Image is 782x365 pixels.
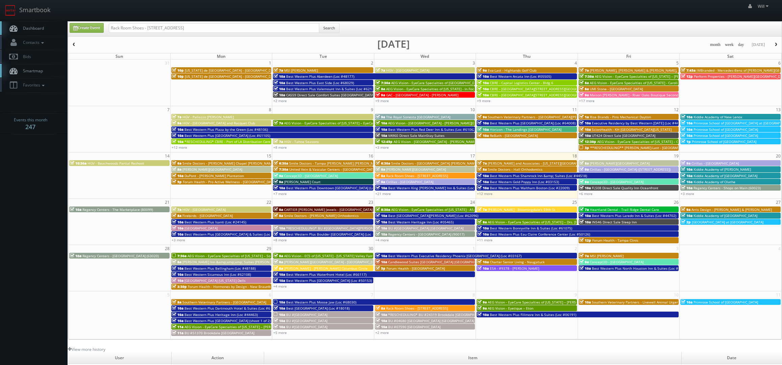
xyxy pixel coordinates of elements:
span: [PERSON_NAME], [PERSON_NAME] & [PERSON_NAME], LLC - [GEOGRAPHIC_DATA] [590,68,720,73]
span: HGV - Pallazzo [PERSON_NAME] [182,115,234,119]
span: Eva-Last - Highlands Golf Club [488,68,536,73]
span: 10a [172,173,183,178]
span: 7a [579,68,589,73]
span: Concept3D - [GEOGRAPHIC_DATA] [590,260,644,264]
span: 9a [172,121,181,125]
span: Forum Health - Tampa Clinic [592,238,638,243]
span: 10a [172,127,183,132]
span: Kiddie Academy of [PERSON_NAME] [693,167,751,172]
span: [GEOGRAPHIC_DATA] [184,226,218,230]
span: 10a [376,232,387,237]
a: +11 more [477,238,493,242]
span: 9a [274,173,283,178]
span: AEG Vision - EyeCare Specialties of [US_STATE] – [PERSON_NAME] Eye Care [488,300,609,305]
span: **RESCHEDULING** [PERSON_NAME]-Last - [GEOGRAPHIC_DATA] [590,145,695,150]
span: 9a [579,179,589,184]
span: Best Western Plus [GEOGRAPHIC_DATA] & Suites (Loc #61086) [184,232,285,237]
span: 10:30a [70,161,86,166]
span: 7:30a [274,167,288,172]
span: 7a [376,68,385,73]
span: CARTIER [PERSON_NAME] Jewels - [GEOGRAPHIC_DATA] [284,207,373,212]
span: Smile Doctors - Tampa [PERSON_NAME] [PERSON_NAME] Orthodontics [289,161,404,166]
span: 10a [172,232,183,237]
span: Best [GEOGRAPHIC_DATA] (Loc #18018) [286,306,350,311]
span: 10a [477,226,489,230]
span: CBRE - [GEOGRAPHIC_DATA][STREET_ADDRESS][GEOGRAPHIC_DATA] [490,87,598,91]
span: 7a [579,253,589,258]
span: 10a [477,74,489,79]
span: 7a [274,68,283,73]
span: 10a [274,93,285,97]
span: 8a [477,220,487,224]
span: Horizon - The Landings [GEOGRAPHIC_DATA] [490,127,561,132]
span: 8a [579,80,589,85]
span: Best Western Plus East Side (Loc #68029) [286,80,354,85]
span: Best Western Gold Poppy Inn (Loc #03153) [490,179,559,184]
span: UMI Stone - [GEOGRAPHIC_DATA] [590,87,643,91]
span: 10a [477,127,489,132]
a: Create Event [70,23,104,33]
span: 10a [579,186,591,190]
span: HGV - Tahoe Seasons [284,139,319,144]
span: Best Western Sicamous Inn (Loc #62108) [184,272,251,277]
span: Primrose School of [GEOGRAPHIC_DATA] [693,127,758,132]
span: Best Western Plus Valemount Inn & Suites (Loc #62120) [286,87,377,91]
span: 10a [477,186,489,190]
span: Forum Health - [GEOGRAPHIC_DATA] [386,266,445,271]
span: 10a [172,220,183,224]
span: 10a [274,278,285,283]
span: 10a [274,306,285,311]
span: Best Western Plus Shamrock Inn &amp; Suites (Loc #44518) [490,173,587,178]
span: AEG Vision - EyeCare Specialties of [US_STATE] – Southwest Orlando Eye Care [187,253,313,258]
span: Best Western Arcata Inn (Loc #05505) [490,74,551,79]
span: 10a [274,186,285,190]
span: 9a [579,260,589,264]
span: 12p [579,238,591,243]
span: AEG Vision - EyeCare Specialties of [US_STATE] – Drs. [PERSON_NAME] and [PERSON_NAME]-Ost and Ass... [488,220,687,224]
span: Best Western Plus Downtown [GEOGRAPHIC_DATA] (Loc #48199) [286,186,390,190]
a: +3 more [375,145,389,150]
span: Smile Doctors - [PERSON_NAME] Orthodontics [284,213,359,218]
span: 10a [274,272,285,277]
span: 10a [477,266,489,271]
a: +2 more [273,98,287,103]
span: DuPont - [PERSON_NAME] Plantation [184,173,244,178]
span: 10a [376,253,387,258]
span: 10a [172,278,183,283]
span: Regency Centers - [GEOGRAPHIC_DATA] (90017) [388,232,464,237]
span: MSI [PERSON_NAME] [590,253,624,258]
span: Rise Brands - Pins Mechanical Dayton [590,115,651,119]
span: Contacts [20,40,46,45]
span: IN546 Direct Sale Sleep Inn [592,220,637,224]
span: AEG Vision - EyeCare Specialties of [GEOGRAPHIC_DATA][US_STATE] - [GEOGRAPHIC_DATA] [391,80,536,85]
span: Favorites [20,82,46,88]
span: 10a [681,179,692,184]
span: 9a [681,207,690,212]
span: Best Western Plus Plaza by the Green (Loc #48106) [184,127,268,132]
span: 10a [172,226,183,230]
span: 10a [172,133,183,138]
span: Best Western Plus North Houston Inn & Suites (Loc #44475) [592,266,689,271]
span: 1p [681,139,691,144]
button: Search [319,23,339,33]
span: Southern Veterinary Partners - Livewell Animal Urgent Care of [GEOGRAPHIC_DATA] [592,300,727,305]
span: 10a [376,121,387,125]
a: +12 more [477,191,493,196]
span: Best Western Plus Dartmouth Hotel & Suites (Loc #65013) [184,306,279,311]
span: Smartmap [20,68,43,74]
a: +4 more [273,284,287,289]
span: 9a [477,306,487,311]
span: Best Western Plus Laredo Inn & Suites (Loc #44702) [592,213,676,218]
span: VA960 Direct Sale MainStay Suites [388,133,445,138]
span: 10a [70,253,81,258]
span: 10a [579,220,591,224]
span: AEG Vision - EyeCare Specialties of [US_STATE] – EyeCare in [GEOGRAPHIC_DATA] [284,121,414,125]
span: 10a [70,207,81,212]
span: 10a [681,186,692,190]
span: 1a [579,115,589,119]
span: 7:30a [172,253,186,258]
span: 7a [172,207,181,212]
span: Concept3D - [GEOGRAPHIC_DATA] [590,179,644,184]
span: [PERSON_NAME][GEOGRAPHIC_DATA] [386,167,446,172]
span: 8a [172,260,181,264]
